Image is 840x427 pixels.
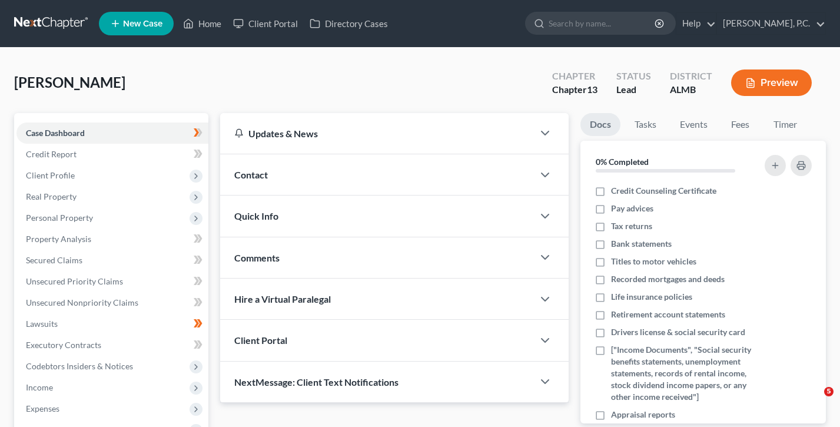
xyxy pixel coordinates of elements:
[676,13,716,34] a: Help
[824,387,834,396] span: 5
[552,83,597,97] div: Chapter
[123,19,162,28] span: New Case
[596,157,649,167] strong: 0% Completed
[26,340,101,350] span: Executory Contracts
[16,271,208,292] a: Unsecured Priority Claims
[26,403,59,413] span: Expenses
[549,12,656,34] input: Search by name...
[14,74,125,91] span: [PERSON_NAME]
[26,149,77,159] span: Credit Report
[16,250,208,271] a: Secured Claims
[16,123,208,144] a: Case Dashboard
[16,229,208,250] a: Property Analysis
[26,382,53,392] span: Income
[611,273,725,285] span: Recorded mortgages and deeds
[611,238,672,250] span: Bank statements
[580,113,620,136] a: Docs
[234,376,399,388] span: NextMessage: Client Text Notifications
[731,69,812,96] button: Preview
[234,252,280,263] span: Comments
[611,291,692,303] span: Life insurance policies
[611,256,696,267] span: Titles to motor vehicles
[177,13,227,34] a: Home
[26,297,138,307] span: Unsecured Nonpriority Claims
[26,128,85,138] span: Case Dashboard
[304,13,394,34] a: Directory Cases
[717,13,825,34] a: [PERSON_NAME], P.C.
[764,113,806,136] a: Timer
[16,144,208,165] a: Credit Report
[611,326,745,338] span: Drivers license & social security card
[611,203,653,214] span: Pay advices
[26,361,133,371] span: Codebtors Insiders & Notices
[611,220,652,232] span: Tax returns
[26,234,91,244] span: Property Analysis
[670,83,712,97] div: ALMB
[26,319,58,329] span: Lawsuits
[670,113,717,136] a: Events
[227,13,304,34] a: Client Portal
[26,255,82,265] span: Secured Claims
[611,409,675,421] span: Appraisal reports
[625,113,666,136] a: Tasks
[26,213,93,223] span: Personal Property
[234,127,519,140] div: Updates & News
[552,69,597,83] div: Chapter
[234,293,331,304] span: Hire a Virtual Paralegal
[611,344,755,403] span: ["Income Documents", "Social security benefits statements, unemployment statements, records of re...
[800,387,828,415] iframe: Intercom live chat
[16,292,208,313] a: Unsecured Nonpriority Claims
[26,276,123,286] span: Unsecured Priority Claims
[616,69,651,83] div: Status
[26,170,75,180] span: Client Profile
[616,83,651,97] div: Lead
[234,169,268,180] span: Contact
[611,185,716,197] span: Credit Counseling Certificate
[587,84,597,95] span: 13
[722,113,759,136] a: Fees
[234,335,287,346] span: Client Portal
[611,309,725,320] span: Retirement account statements
[234,210,278,221] span: Quick Info
[670,69,712,83] div: District
[26,191,77,201] span: Real Property
[16,313,208,335] a: Lawsuits
[16,335,208,356] a: Executory Contracts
